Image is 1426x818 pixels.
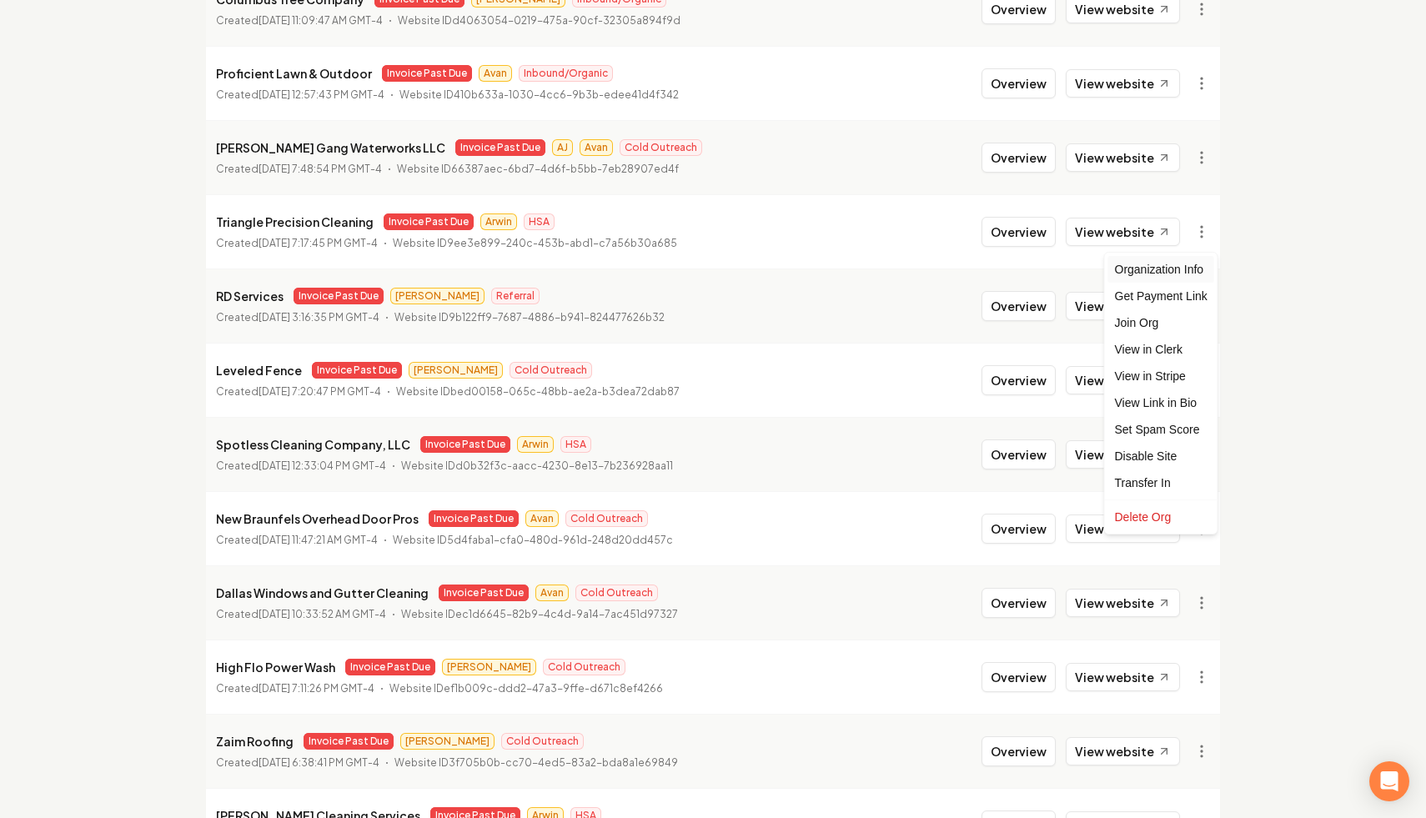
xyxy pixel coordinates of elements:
div: Get Payment Link [1108,283,1214,309]
div: Delete Org [1108,504,1214,530]
div: Set Spam Score [1108,416,1214,443]
div: Organization Info [1108,256,1214,283]
div: Transfer In [1108,469,1214,496]
a: View in Clerk [1108,336,1214,363]
a: View Link in Bio [1108,389,1214,416]
div: Disable Site [1108,443,1214,469]
div: Join Org [1108,309,1214,336]
a: View in Stripe [1108,363,1214,389]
